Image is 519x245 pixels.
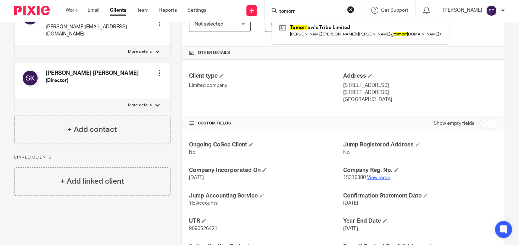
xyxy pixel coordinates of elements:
img: svg%3E [270,20,279,28]
a: Settings [188,7,206,14]
p: [PERSON_NAME] [443,7,482,14]
p: [GEOGRAPHIC_DATA] [343,96,497,103]
span: [DATE] [189,175,204,180]
img: Pixie [14,6,50,15]
p: Linked clients [14,155,171,160]
p: [PERSON_NAME][EMAIL_ADDRESS][DOMAIN_NAME] [46,23,145,38]
span: [DATE] [343,201,358,206]
h4: + Add contact [67,124,117,135]
a: Team [137,7,149,14]
p: More details [128,102,152,108]
span: 9696526421 [189,226,217,231]
h4: Jump Accounting Service [189,192,343,200]
h4: Ongoing CoSec Client [189,141,343,149]
h4: Year End Date [343,217,497,225]
span: No [343,150,350,155]
p: [STREET_ADDRESS] [343,82,497,89]
h4: CUSTOM FIELDS [189,121,343,126]
img: svg%3E [22,69,39,87]
span: 15316380 [343,175,366,180]
h4: UTR [189,217,343,225]
input: Search [279,9,342,15]
h5: (Director) [46,77,139,84]
h4: + Add linked client [60,176,124,187]
span: Not selected [195,22,223,27]
h4: Client type [189,72,343,80]
label: Show empty fields [434,120,474,127]
span: [DATE] [343,226,358,231]
h4: Company Incorporated On [189,167,343,174]
h4: Jump Registered Address [343,141,497,149]
a: Clients [110,7,126,14]
p: Limited company [189,82,343,89]
img: svg%3E [486,5,497,16]
button: Clear [347,6,354,13]
h4: [PERSON_NAME] [PERSON_NAME] [46,69,139,77]
p: More details [128,49,152,55]
span: No [189,150,195,155]
span: Other details [198,50,230,56]
a: Reports [159,7,177,14]
p: [STREET_ADDRESS] [343,89,497,96]
h4: Address [343,72,497,80]
span: YE Accounts [189,201,218,206]
h4: Company Reg. No. [343,167,497,174]
a: View more [367,175,390,180]
a: Work [66,7,77,14]
a: Email [88,7,99,14]
h4: Confirmation Statement Date [343,192,497,200]
span: Get Support [381,8,408,13]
